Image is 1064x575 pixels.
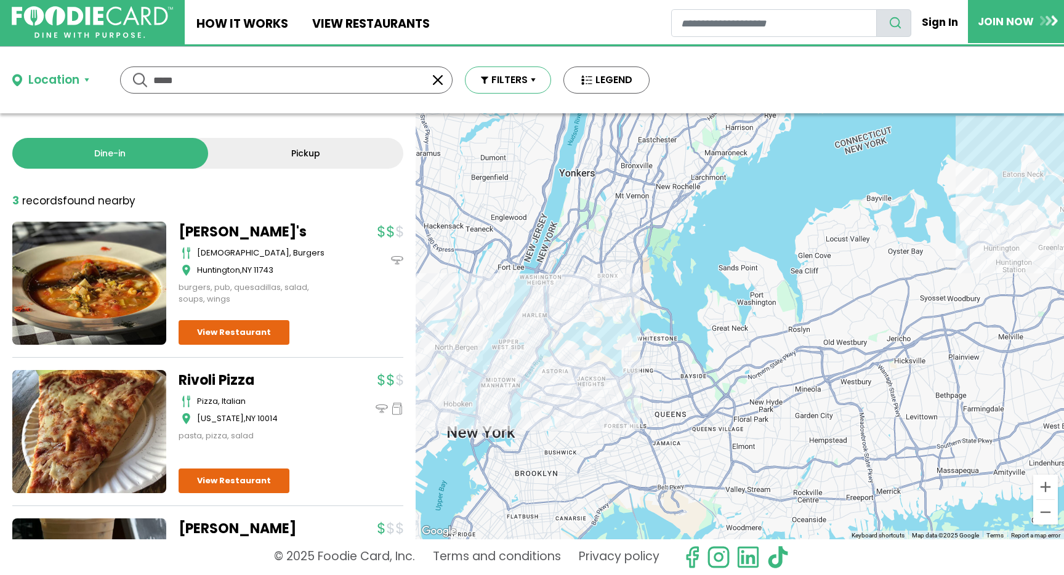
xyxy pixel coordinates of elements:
[563,66,650,94] button: LEGEND
[1011,532,1060,539] a: Report a map error
[182,264,191,276] img: map_icon.svg
[179,518,332,559] a: [PERSON_NAME] Bagels
[912,532,979,539] span: Map data ©2025 Google
[736,545,760,569] img: linkedin.svg
[22,193,63,208] span: records
[852,531,905,540] button: Keyboard shortcuts
[179,281,332,305] div: burgers, pub, quesadillas, salad, soups, wings
[671,9,876,37] input: restaurant search
[197,395,332,408] div: Pizza, Italian
[182,395,191,408] img: cutlery_icon.svg
[179,320,289,345] a: View Restaurant
[579,545,659,569] a: Privacy policy
[254,264,273,276] span: 11743
[911,9,968,36] a: Sign In
[179,430,332,442] div: pasta, pizza, salad
[680,545,704,569] svg: check us out on facebook
[242,264,252,276] span: NY
[391,403,403,415] img: pickup_icon.svg
[12,71,89,89] button: Location
[257,412,278,424] span: 10014
[182,412,191,425] img: map_icon.svg
[465,66,551,94] button: FILTERS
[208,138,404,169] a: Pickup
[12,6,173,39] img: FoodieCard; Eat, Drink, Save, Donate
[197,247,332,259] div: [DEMOGRAPHIC_DATA], burgers
[197,264,240,276] span: Huntington
[1033,500,1058,525] button: Zoom out
[433,545,561,569] a: Terms and conditions
[419,523,459,539] a: Open this area in Google Maps (opens a new window)
[376,403,388,415] img: dinein_icon.svg
[12,138,208,169] a: Dine-in
[197,264,332,276] div: ,
[179,370,332,390] a: Rivoli Pizza
[197,412,332,425] div: ,
[12,193,19,208] strong: 3
[12,193,135,209] div: found nearby
[419,523,459,539] img: Google
[179,222,332,242] a: [PERSON_NAME]'s
[182,247,191,259] img: cutlery_icon.svg
[246,412,256,424] span: NY
[197,412,244,424] span: [US_STATE]
[876,9,912,37] button: search
[986,532,1004,539] a: Terms
[28,71,79,89] div: Location
[391,254,403,267] img: dinein_icon.svg
[179,468,289,493] a: View Restaurant
[766,545,789,569] img: tiktok.svg
[1033,475,1058,499] button: Zoom in
[274,545,415,569] p: © 2025 Foodie Card, Inc.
